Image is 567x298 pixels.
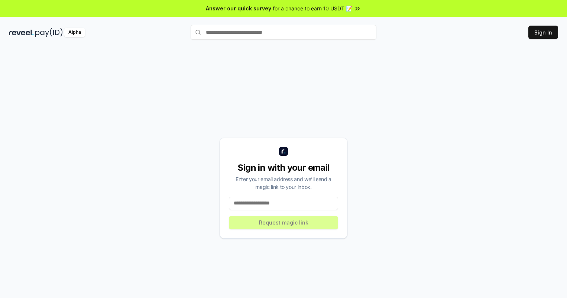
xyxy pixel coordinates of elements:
div: Sign in with your email [229,162,338,174]
button: Sign In [528,26,558,39]
img: reveel_dark [9,28,34,37]
span: for a chance to earn 10 USDT 📝 [273,4,352,12]
div: Alpha [64,28,85,37]
img: pay_id [35,28,63,37]
img: logo_small [279,147,288,156]
span: Answer our quick survey [206,4,271,12]
div: Enter your email address and we’ll send a magic link to your inbox. [229,175,338,191]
